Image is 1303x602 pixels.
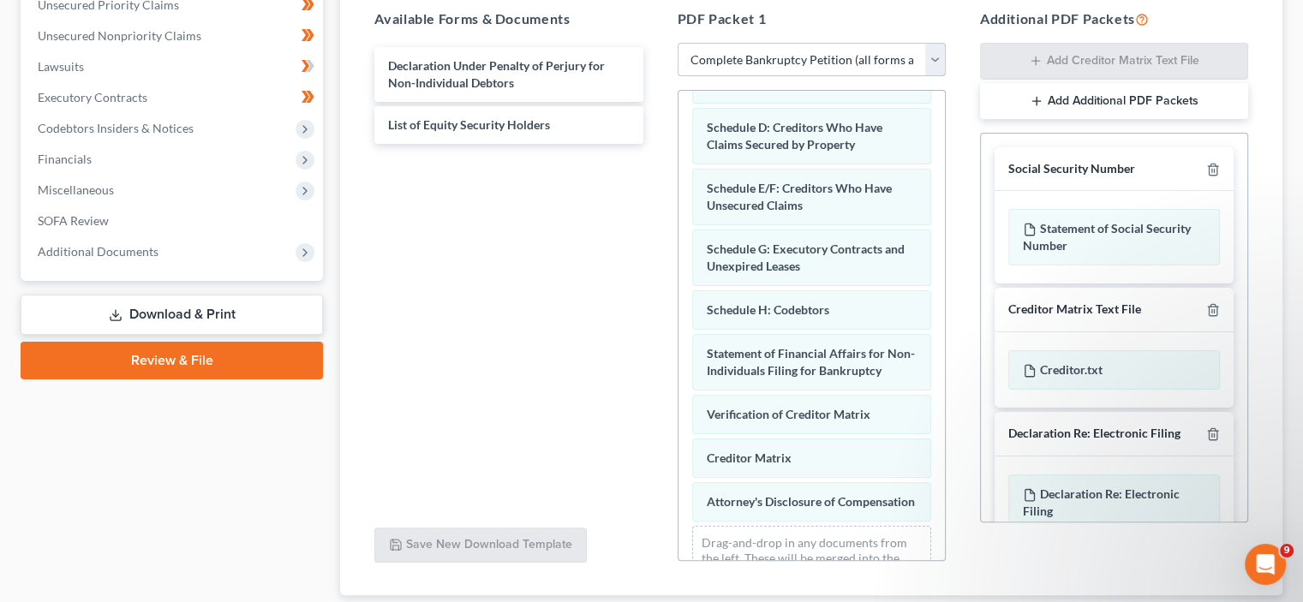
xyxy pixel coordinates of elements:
div: Creditor.txt [1008,350,1220,390]
span: Attorney's Disclosure of Compensation [707,494,915,509]
span: 9 [1280,544,1294,557]
h5: PDF Packet 1 [678,9,946,29]
span: Schedule G: Executory Contracts and Unexpired Leases [707,241,905,273]
span: Financials [38,152,92,166]
span: Unsecured Nonpriority Claims [38,28,201,43]
span: Additional Documents [38,244,158,259]
span: Executory Contracts [38,90,147,104]
span: Verification of Creditor Matrix [707,407,870,421]
span: Schedule D: Creditors Who Have Claims Secured by Property [707,120,882,152]
a: Download & Print [21,295,323,335]
a: Executory Contracts [24,82,323,113]
span: Lawsuits [38,59,84,74]
button: Add Additional PDF Packets [980,83,1248,119]
h5: Additional PDF Packets [980,9,1248,29]
span: Codebtors Insiders & Notices [38,121,194,135]
span: SOFA Review [38,213,109,228]
h5: Available Forms & Documents [374,9,643,29]
button: Save New Download Template [374,527,587,563]
div: Statement of Social Security Number [1008,209,1220,265]
div: Social Security Number [1008,161,1135,177]
a: SOFA Review [24,206,323,236]
span: Declaration Re: Electronic Filing [1023,486,1180,518]
iframe: Intercom live chat [1245,544,1286,585]
span: Creditor Matrix [707,450,792,465]
a: Review & File [21,342,323,379]
span: Schedule H: Codebtors [707,302,829,317]
a: Unsecured Nonpriority Claims [24,21,323,51]
span: List of Equity Security Holders [388,117,550,132]
span: Schedule E/F: Creditors Who Have Unsecured Claims [707,181,892,212]
button: Add Creditor Matrix Text File [980,43,1248,80]
span: Miscellaneous [38,182,114,197]
div: Declaration Re: Electronic Filing [1008,426,1180,442]
span: Statement of Financial Affairs for Non-Individuals Filing for Bankruptcy [707,346,915,378]
div: Creditor Matrix Text File [1008,301,1141,318]
span: Declaration Under Penalty of Perjury for Non-Individual Debtors [388,58,605,90]
a: Lawsuits [24,51,323,82]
